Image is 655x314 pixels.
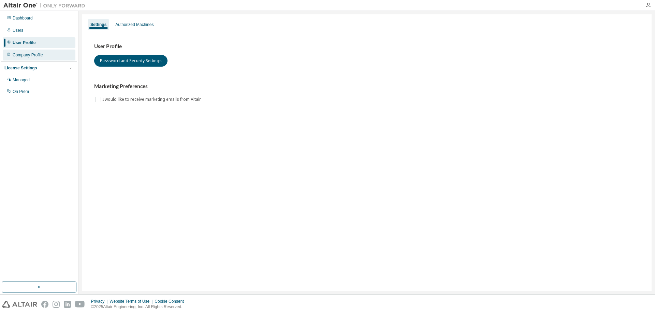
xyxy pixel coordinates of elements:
img: instagram.svg [53,301,60,308]
div: License Settings [4,65,37,71]
div: Managed [13,77,30,83]
div: User Profile [13,40,35,45]
div: Cookie Consent [155,299,188,304]
div: Authorized Machines [115,22,154,27]
img: Altair One [3,2,89,9]
div: Settings [90,22,106,27]
h3: Marketing Preferences [94,83,639,90]
img: linkedin.svg [64,301,71,308]
div: Dashboard [13,15,33,21]
img: facebook.svg [41,301,48,308]
div: Company Profile [13,52,43,58]
img: youtube.svg [75,301,85,308]
div: On Prem [13,89,29,94]
div: Website Terms of Use [110,299,155,304]
div: Users [13,28,23,33]
img: altair_logo.svg [2,301,37,308]
button: Password and Security Settings [94,55,168,67]
div: Privacy [91,299,110,304]
h3: User Profile [94,43,639,50]
p: © 2025 Altair Engineering, Inc. All Rights Reserved. [91,304,188,310]
label: I would like to receive marketing emails from Altair [102,95,202,104]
